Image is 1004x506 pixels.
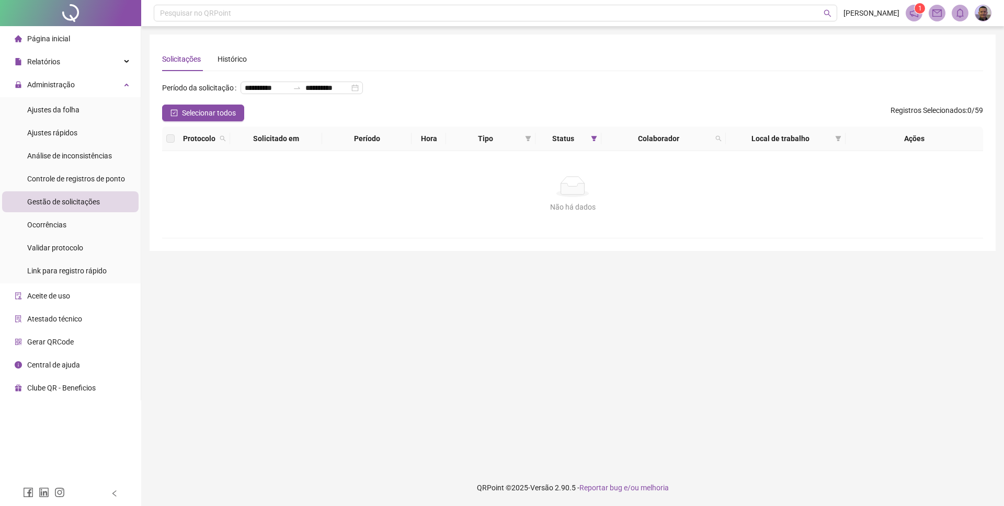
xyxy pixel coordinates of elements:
[27,106,79,114] span: Ajustes da folha
[835,135,841,142] span: filter
[833,131,843,146] span: filter
[15,338,22,346] span: qrcode
[15,292,22,300] span: audit
[27,80,75,89] span: Administração
[713,131,724,146] span: search
[293,84,301,92] span: swap-right
[175,201,971,213] div: Não há dados
[523,131,533,146] span: filter
[15,81,22,88] span: lock
[540,133,587,144] span: Status
[27,244,83,252] span: Validar protocolo
[968,470,994,496] iframe: Intercom live chat
[891,105,983,121] span: : 0 / 59
[293,84,301,92] span: to
[170,109,178,117] span: check-square
[322,126,412,151] th: Período
[591,135,597,142] span: filter
[843,7,899,19] span: [PERSON_NAME]
[27,57,60,66] span: Relatórios
[15,58,22,65] span: file
[27,338,74,346] span: Gerar QRCode
[412,126,446,151] th: Hora
[824,9,831,17] span: search
[15,315,22,323] span: solution
[27,34,70,43] span: Página inicial
[27,315,82,323] span: Atestado técnico
[450,133,520,144] span: Tipo
[162,53,201,65] div: Solicitações
[715,135,722,142] span: search
[27,267,107,275] span: Link para registro rápido
[183,133,215,144] span: Protocolo
[27,292,70,300] span: Aceite de uso
[530,484,553,492] span: Versão
[909,8,919,18] span: notification
[230,126,322,151] th: Solicitado em
[162,79,241,96] label: Período da solicitação
[54,487,65,498] span: instagram
[111,490,118,497] span: left
[730,133,830,144] span: Local de trabalho
[525,135,531,142] span: filter
[891,106,966,114] span: Registros Selecionados
[15,35,22,42] span: home
[218,53,247,65] div: Histórico
[15,361,22,369] span: info-circle
[27,175,125,183] span: Controle de registros de ponto
[27,152,112,160] span: Análise de inconsistências
[850,133,979,144] div: Ações
[162,105,244,121] button: Selecionar todos
[27,384,96,392] span: Clube QR - Beneficios
[23,487,33,498] span: facebook
[955,8,965,18] span: bell
[220,135,226,142] span: search
[15,384,22,392] span: gift
[915,3,925,14] sup: 1
[182,107,236,119] span: Selecionar todos
[39,487,49,498] span: linkedin
[27,361,80,369] span: Central de ajuda
[27,221,66,229] span: Ocorrências
[606,133,711,144] span: Colaborador
[918,5,922,12] span: 1
[141,469,1004,506] footer: QRPoint © 2025 - 2.90.5 -
[27,129,77,137] span: Ajustes rápidos
[218,131,228,146] span: search
[27,198,100,206] span: Gestão de solicitações
[932,8,942,18] span: mail
[975,5,991,21] img: 87669
[579,484,669,492] span: Reportar bug e/ou melhoria
[589,131,599,146] span: filter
